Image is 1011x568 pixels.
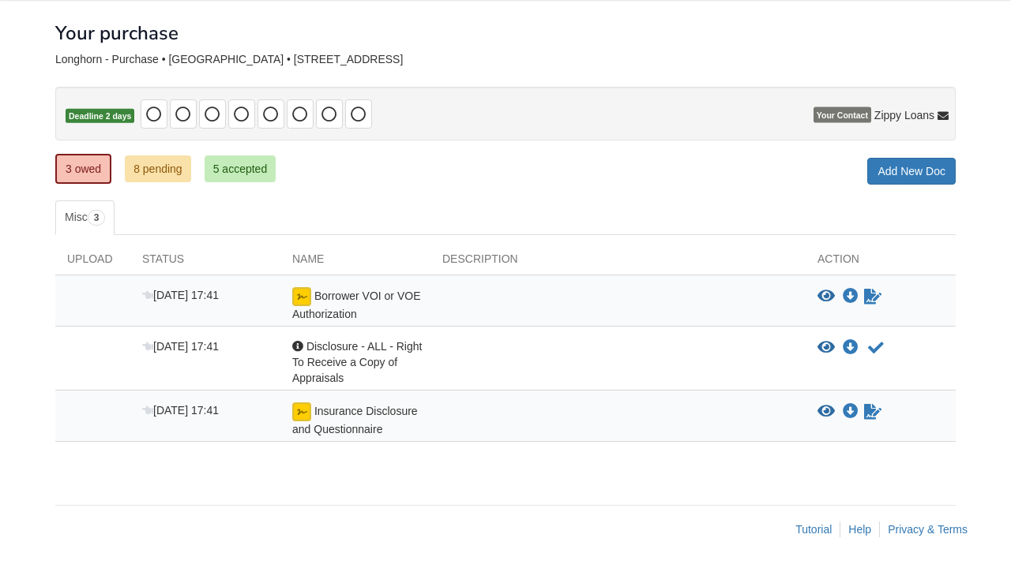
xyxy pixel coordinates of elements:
[292,402,311,421] img: Ready for you to esign
[125,155,191,182] a: 8 pending
[863,287,883,306] a: Sign Form
[292,405,418,435] span: Insurance Disclosure and Questionnaire
[843,342,859,354] a: Download Disclosure - ALL - Right To Receive a Copy of Appraisals
[806,251,956,275] div: Action
[292,290,420,320] span: Borrower VOI or VOE Authorization
[863,402,883,421] a: Sign Form
[843,405,859,418] a: Download Insurance Disclosure and Questionnaire
[430,251,806,275] div: Description
[142,340,219,353] span: [DATE] 17:41
[866,338,885,357] button: Acknowledge receipt of document
[843,290,859,303] a: Download Borrower VOI or VOE Authorization
[817,404,835,420] button: View Insurance Disclosure and Questionnaire
[130,251,280,275] div: Status
[55,251,130,275] div: Upload
[292,340,422,384] span: Disclosure - ALL - Right To Receive a Copy of Appraisals
[817,289,835,305] button: View Borrower VOI or VOE Authorization
[88,210,106,226] span: 3
[55,23,179,43] h1: Your purchase
[55,53,956,66] div: Longhorn - Purchase • [GEOGRAPHIC_DATA] • [STREET_ADDRESS]
[795,523,832,536] a: Tutorial
[142,404,219,417] span: [DATE] 17:41
[55,200,115,235] a: Misc
[867,158,956,185] a: Add New Doc
[874,107,934,123] span: Zippy Loans
[142,289,219,301] span: [DATE] 17:41
[817,340,835,356] button: View Disclosure - ALL - Right To Receive a Copy of Appraisals
[66,109,134,124] span: Deadline 2 days
[814,107,871,123] span: Your Contact
[280,251,430,275] div: Name
[848,523,871,536] a: Help
[55,154,111,184] a: 3 owed
[205,155,276,182] a: 5 accepted
[888,523,968,536] a: Privacy & Terms
[292,287,311,306] img: Ready for you to esign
